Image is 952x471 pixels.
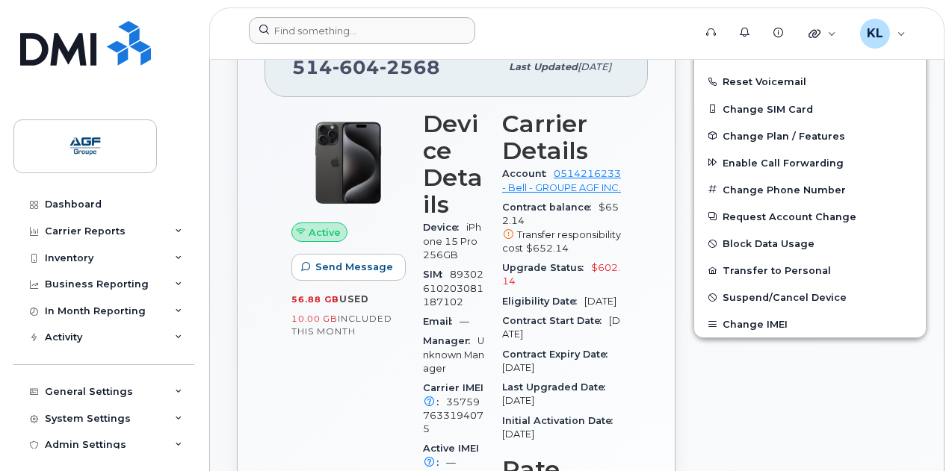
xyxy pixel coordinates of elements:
[423,335,477,346] span: Manager
[291,313,392,337] span: included this month
[502,202,621,255] span: $652.14
[380,56,440,78] span: 2568
[867,25,883,43] span: KL
[694,68,926,95] button: Reset Voicemail
[423,396,483,435] span: 357597633194075
[694,122,926,149] button: Change Plan / Features
[423,443,479,467] span: Active IMEI
[291,314,338,324] span: 10.00 GB
[502,349,615,360] span: Contract Expiry Date
[423,382,483,407] span: Carrier IMEI
[315,260,393,274] span: Send Message
[291,254,406,281] button: Send Message
[694,230,926,257] button: Block Data Usage
[502,381,613,393] span: Last Upgraded Date
[309,225,341,240] span: Active
[333,56,380,78] span: 604
[249,17,475,44] input: Find something...
[502,428,534,440] span: [DATE]
[694,176,926,203] button: Change Phone Number
[502,296,584,307] span: Eligibility Date
[502,262,591,273] span: Upgrade Status
[723,130,845,141] span: Change Plan / Features
[798,19,847,49] div: Quicklinks
[339,293,369,305] span: used
[502,110,621,164] h3: Carrier Details
[502,415,620,426] span: Initial Activation Date
[291,294,339,305] span: 56.88 GB
[723,157,844,168] span: Enable Call Forwarding
[423,335,484,374] span: Unknown Manager
[502,168,621,193] a: 0514216233 - Bell - GROUPE AGF INC.
[502,168,554,179] span: Account
[502,229,621,254] span: Transfer responsibility cost
[423,269,450,280] span: SIM
[423,222,481,261] span: iPhone 15 Pro 256GB
[502,395,534,406] span: [DATE]
[694,284,926,311] button: Suspend/Cancel Device
[526,243,569,254] span: $652.14
[460,316,469,327] span: —
[509,61,578,72] span: Last updated
[694,149,926,176] button: Enable Call Forwarding
[694,311,926,337] button: Change IMEI
[423,222,466,233] span: Device
[423,110,484,218] h3: Device Details
[694,203,926,230] button: Request Account Change
[303,118,393,208] img: iPhone_15_Pro_Black.png
[723,292,847,303] span: Suspend/Cancel Device
[446,457,456,468] span: —
[887,406,941,460] iframe: Messenger Launcher
[694,96,926,122] button: Change SIM Card
[502,202,599,213] span: Contract balance
[578,61,611,72] span: [DATE]
[423,316,460,327] span: Email
[850,19,916,49] div: Karine Lavallée
[423,269,483,308] span: 89302610203081187102
[694,257,926,284] button: Transfer to Personal
[502,362,534,373] span: [DATE]
[584,296,616,307] span: [DATE]
[292,56,440,78] span: 514
[502,315,609,326] span: Contract Start Date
